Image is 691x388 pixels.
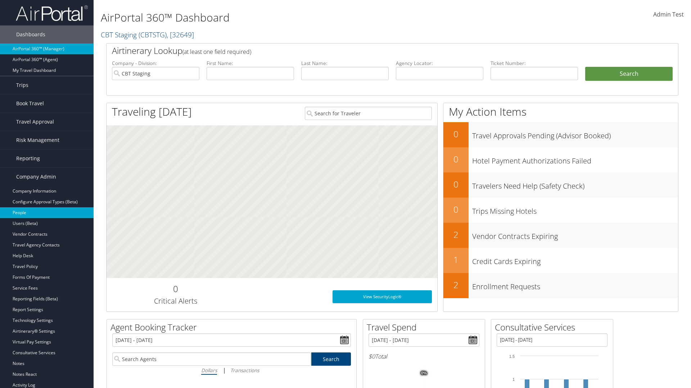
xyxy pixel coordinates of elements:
h3: Trips Missing Hotels [472,203,678,216]
span: Reporting [16,149,40,167]
h2: 0 [443,178,469,190]
a: 2Vendor Contracts Expiring [443,223,678,248]
h2: 0 [112,283,239,295]
a: CBT Staging [101,30,194,40]
span: ( CBTSTG ) [139,30,167,40]
h1: Traveling [DATE] [112,104,192,119]
h2: Consultative Services [495,321,613,333]
tspan: 0% [421,371,427,375]
label: Company - Division: [112,60,199,67]
h2: 2 [443,279,469,291]
label: First Name: [207,60,294,67]
h3: Critical Alerts [112,296,239,306]
a: Admin Test [653,4,684,26]
span: Book Travel [16,94,44,112]
label: Last Name: [301,60,389,67]
h6: Total [369,352,479,360]
h3: Credit Cards Expiring [472,253,678,267]
label: Ticket Number: [491,60,578,67]
h3: Vendor Contracts Expiring [472,228,678,241]
button: Search [585,67,673,81]
a: View SecurityLogic® [333,290,432,303]
a: 1Credit Cards Expiring [443,248,678,273]
tspan: 1 [512,377,515,382]
h2: Travel Spend [367,321,485,333]
span: Dashboards [16,26,45,43]
a: 0Trips Missing Hotels [443,198,678,223]
h2: 2 [443,228,469,241]
a: 0Travelers Need Help (Safety Check) [443,172,678,198]
h2: 0 [443,153,469,165]
h2: 1 [443,254,469,266]
input: Search for Traveler [305,107,432,120]
h1: AirPortal 360™ Dashboard [101,10,489,25]
a: 0Hotel Payment Authorizations Failed [443,147,678,172]
h1: My Action Items [443,104,678,119]
span: (at least one field required) [182,48,251,56]
span: Trips [16,76,28,94]
input: Search Agents [112,352,311,366]
h3: Enrollment Requests [472,278,678,292]
a: 0Travel Approvals Pending (Advisor Booked) [443,122,678,147]
img: airportal-logo.png [16,5,88,22]
div: | [112,366,351,375]
span: Admin Test [653,10,684,18]
span: Travel Approval [16,113,54,131]
h2: 0 [443,128,469,140]
h3: Travelers Need Help (Safety Check) [472,177,678,191]
label: Agency Locator: [396,60,483,67]
h2: 0 [443,203,469,216]
h2: Agent Booking Tracker [110,321,356,333]
h3: Hotel Payment Authorizations Failed [472,152,678,166]
span: Risk Management [16,131,59,149]
h3: Travel Approvals Pending (Advisor Booked) [472,127,678,141]
tspan: 1.5 [509,354,515,359]
span: $0 [369,352,375,360]
h2: Airtinerary Lookup [112,45,625,57]
a: 2Enrollment Requests [443,273,678,298]
span: , [ 32649 ] [167,30,194,40]
a: Search [311,352,351,366]
i: Dollars [201,367,217,374]
i: Transactions [230,367,259,374]
span: Company Admin [16,168,56,186]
